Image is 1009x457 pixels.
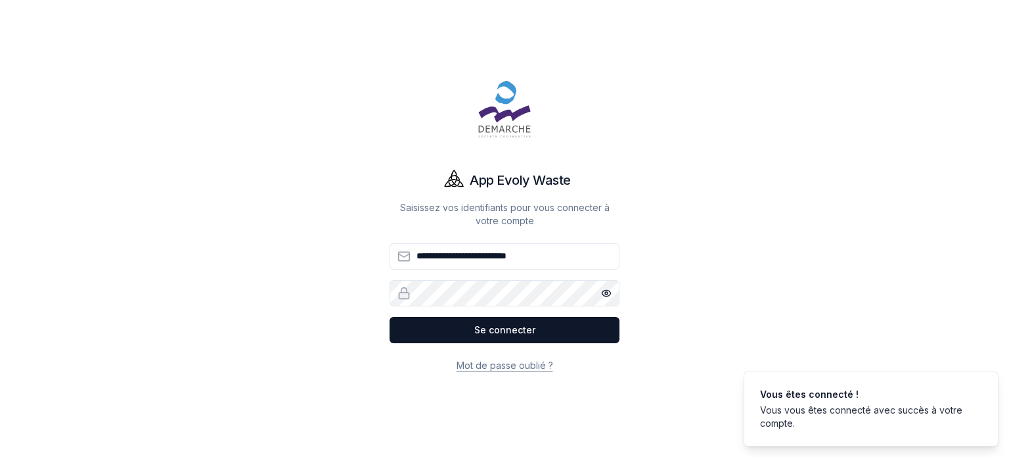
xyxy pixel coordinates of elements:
button: Se connecter [390,317,619,343]
img: Démarche Logo [473,78,536,141]
div: Vous vous êtes connecté avec succès à votre compte. [760,404,977,430]
a: Mot de passe oublié ? [457,360,553,371]
h1: App Evoly Waste [470,171,571,189]
p: Saisissez vos identifiants pour vous connecter à votre compte [390,201,619,228]
img: Evoly Logo [438,164,470,196]
div: Vous êtes connecté ! [760,388,977,401]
